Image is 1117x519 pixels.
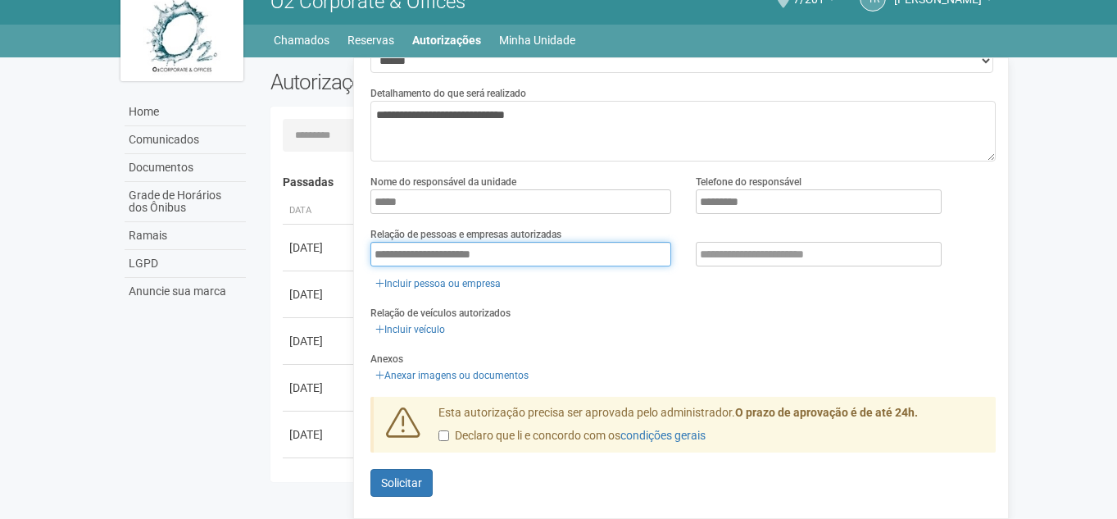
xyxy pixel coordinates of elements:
label: Declaro que li e concordo com os [438,428,706,444]
strong: O prazo de aprovação é de até 24h. [735,406,918,419]
a: Autorizações [412,29,481,52]
th: Data [283,198,356,225]
div: [DATE] [289,333,350,349]
a: condições gerais [620,429,706,442]
a: Home [125,98,246,126]
label: Relação de pessoas e empresas autorizadas [370,227,561,242]
input: Declaro que li e concordo com oscondições gerais [438,430,449,441]
button: Solicitar [370,469,433,497]
label: Anexos [370,352,403,366]
label: Relação de veículos autorizados [370,306,511,321]
a: Documentos [125,154,246,182]
label: Nome do responsável da unidade [370,175,516,189]
div: [DATE] [289,380,350,396]
div: [DATE] [289,239,350,256]
label: Telefone do responsável [696,175,801,189]
a: Comunicados [125,126,246,154]
h4: Passadas [283,176,985,189]
span: Solicitar [381,476,422,489]
div: Esta autorização precisa ser aprovada pelo administrador. [426,405,997,453]
div: [DATE] [289,286,350,303]
a: LGPD [125,250,246,278]
a: Anuncie sua marca [125,278,246,305]
a: Ramais [125,222,246,250]
a: Grade de Horários dos Ônibus [125,182,246,222]
h2: Autorizações [270,70,621,94]
a: Incluir veículo [370,321,450,339]
a: Chamados [274,29,329,52]
a: Anexar imagens ou documentos [370,366,534,385]
a: Minha Unidade [499,29,575,52]
a: Reservas [347,29,394,52]
label: Detalhamento do que será realizado [370,86,526,101]
a: Incluir pessoa ou empresa [370,275,506,293]
div: [DATE] [289,426,350,443]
